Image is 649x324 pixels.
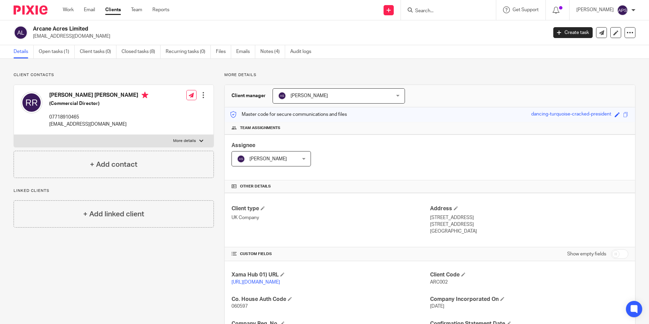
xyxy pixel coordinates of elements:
img: svg%3E [278,92,286,100]
p: [STREET_ADDRESS] [430,221,628,228]
p: Client contacts [14,72,214,78]
h3: Client manager [231,92,266,99]
p: 07718910465 [49,114,148,121]
h4: Client Code [430,271,628,278]
a: Email [84,6,95,13]
h4: Co. House Auth Code [231,296,430,303]
p: Master code for secure communications and files [230,111,347,118]
a: Team [131,6,142,13]
a: Open tasks (1) [39,45,75,58]
p: [EMAIL_ADDRESS][DOMAIN_NAME] [33,33,543,40]
span: [PERSON_NAME] [291,93,328,98]
a: Client tasks (0) [80,45,116,58]
p: [PERSON_NAME] [576,6,614,13]
a: [URL][DOMAIN_NAME] [231,280,280,285]
h2: Arcane Acres Limited [33,25,441,33]
p: More details [224,72,635,78]
img: svg%3E [21,92,42,113]
h4: + Add contact [90,159,137,170]
span: Get Support [513,7,539,12]
p: [GEOGRAPHIC_DATA] [430,228,628,235]
h4: + Add linked client [83,209,144,219]
h4: Xama Hub 01) URL [231,271,430,278]
label: Show empty fields [567,251,606,257]
span: [DATE] [430,304,444,309]
h4: Client type [231,205,430,212]
img: Pixie [14,5,48,15]
a: Details [14,45,34,58]
i: Primary [142,92,148,98]
span: Assignee [231,143,255,148]
a: Recurring tasks (0) [166,45,211,58]
p: UK Company [231,214,430,221]
span: Other details [240,184,271,189]
h5: (Commercial Director) [49,100,148,107]
p: More details [173,138,196,144]
img: svg%3E [617,5,628,16]
a: Files [216,45,231,58]
h4: CUSTOM FIELDS [231,251,430,257]
p: Linked clients [14,188,214,194]
img: svg%3E [237,155,245,163]
span: [PERSON_NAME] [249,157,287,161]
div: dancing-turquoise-cracked-president [531,111,611,119]
span: ARC002 [430,280,448,285]
span: 060597 [231,304,248,309]
h4: [PERSON_NAME] [PERSON_NAME] [49,92,148,100]
a: Create task [553,27,593,38]
a: Notes (4) [260,45,285,58]
a: Clients [105,6,121,13]
a: Reports [152,6,169,13]
p: [STREET_ADDRESS] [430,214,628,221]
a: Audit logs [290,45,316,58]
h4: Address [430,205,628,212]
p: [EMAIL_ADDRESS][DOMAIN_NAME] [49,121,148,128]
span: Team assignments [240,125,280,131]
input: Search [414,8,476,14]
img: svg%3E [14,25,28,40]
a: Closed tasks (8) [122,45,161,58]
h4: Company Incorporated On [430,296,628,303]
a: Work [63,6,74,13]
a: Emails [236,45,255,58]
